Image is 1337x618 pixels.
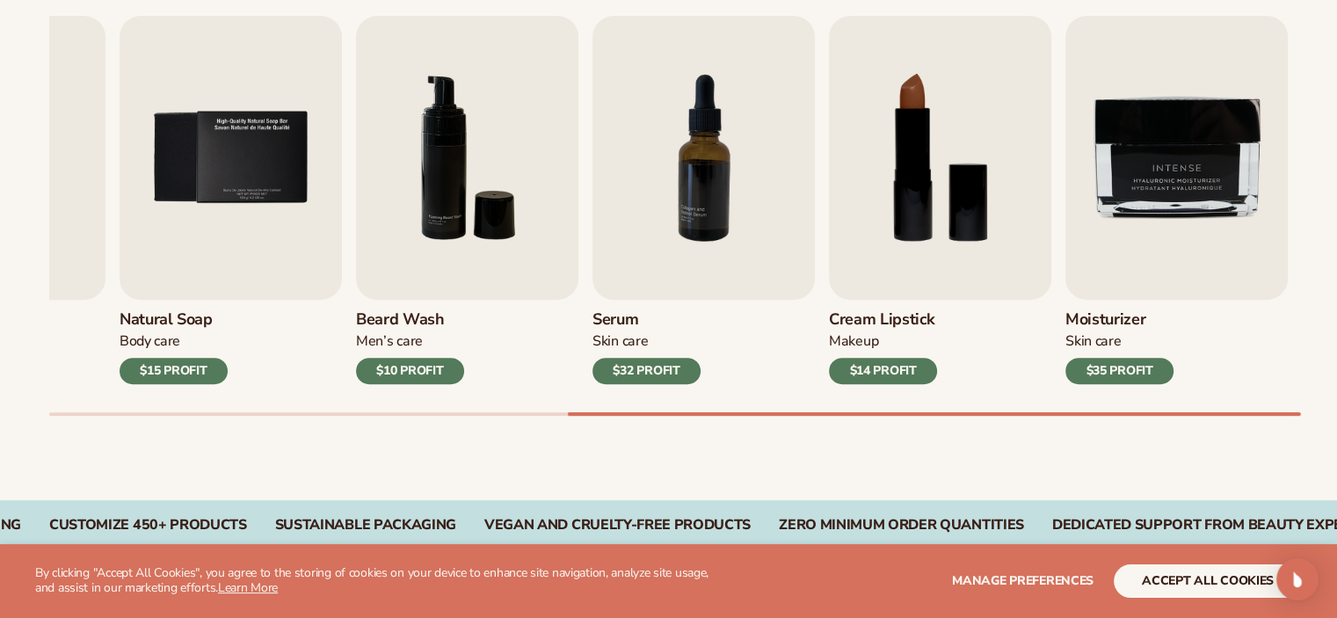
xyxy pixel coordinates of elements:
button: Manage preferences [952,564,1094,598]
a: 6 / 9 [356,16,578,384]
div: $10 PROFIT [356,358,464,384]
a: Learn More [218,579,278,596]
div: ZERO MINIMUM ORDER QUANTITIES [779,517,1024,534]
h3: Serum [592,310,701,330]
a: 7 / 9 [592,16,815,384]
div: SUSTAINABLE PACKAGING [275,517,456,534]
div: CUSTOMIZE 450+ PRODUCTS [49,517,247,534]
div: Skin Care [592,332,701,351]
div: Open Intercom Messenger [1276,558,1319,600]
div: $35 PROFIT [1065,358,1174,384]
h3: Beard Wash [356,310,464,330]
h3: Cream Lipstick [829,310,937,330]
a: 5 / 9 [120,16,342,384]
h3: Moisturizer [1065,310,1174,330]
div: Men’s Care [356,332,464,351]
div: $32 PROFIT [592,358,701,384]
h3: Natural Soap [120,310,228,330]
a: 9 / 9 [1065,16,1288,384]
div: Body Care [120,332,228,351]
a: 8 / 9 [829,16,1051,384]
div: Skin Care [1065,332,1174,351]
div: $15 PROFIT [120,358,228,384]
span: Manage preferences [952,572,1094,589]
button: accept all cookies [1114,564,1302,598]
div: VEGAN AND CRUELTY-FREE PRODUCTS [484,517,751,534]
div: $14 PROFIT [829,358,937,384]
div: Makeup [829,332,937,351]
p: By clicking "Accept All Cookies", you agree to the storing of cookies on your device to enhance s... [35,566,729,596]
